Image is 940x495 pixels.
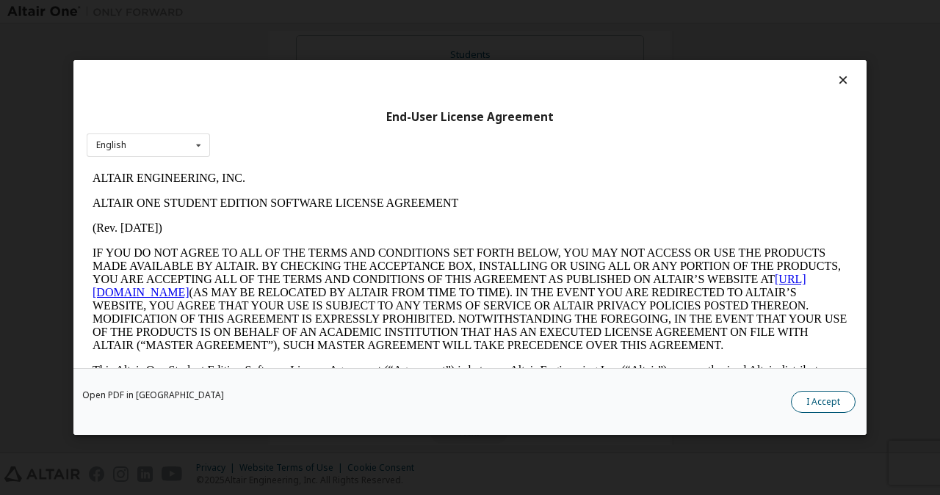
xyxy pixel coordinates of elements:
p: (Rev. [DATE]) [6,56,761,69]
a: [URL][DOMAIN_NAME] [6,107,720,133]
a: Open PDF in [GEOGRAPHIC_DATA] [82,391,224,400]
div: End-User License Agreement [87,110,853,125]
p: This Altair One Student Edition Software License Agreement (“Agreement”) is between Altair Engine... [6,198,761,251]
button: I Accept [791,391,856,413]
p: IF YOU DO NOT AGREE TO ALL OF THE TERMS AND CONDITIONS SET FORTH BELOW, YOU MAY NOT ACCESS OR USE... [6,81,761,186]
p: ALTAIR ONE STUDENT EDITION SOFTWARE LICENSE AGREEMENT [6,31,761,44]
div: English [96,141,126,150]
p: ALTAIR ENGINEERING, INC. [6,6,761,19]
